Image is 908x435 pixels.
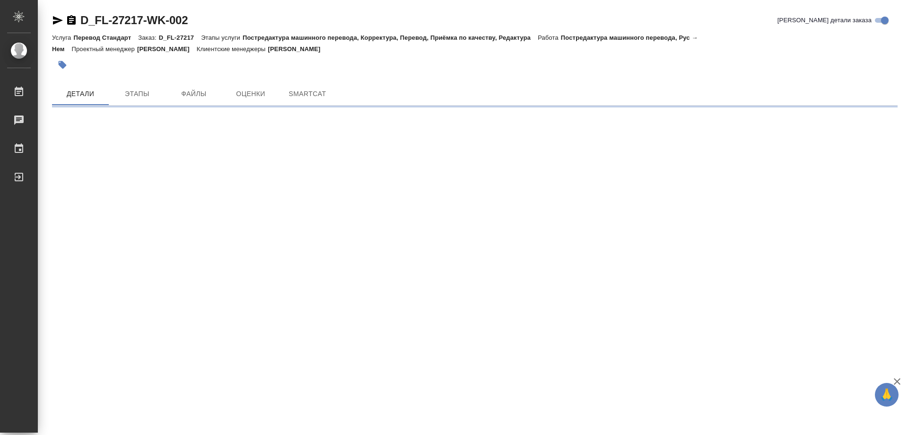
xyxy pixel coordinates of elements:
span: 🙏 [879,385,895,405]
span: Оценки [228,88,273,100]
p: Этапы услуги [201,34,243,41]
span: Детали [58,88,103,100]
p: Постредактура машинного перевода, Корректура, Перевод, Приёмка по качеству, Редактура [243,34,538,41]
button: Скопировать ссылку [66,15,77,26]
button: Добавить тэг [52,54,73,75]
button: 🙏 [875,383,899,407]
p: [PERSON_NAME] [268,45,328,53]
span: [PERSON_NAME] детали заказа [777,16,872,25]
span: Этапы [114,88,160,100]
a: D_FL-27217-WK-002 [80,14,188,27]
p: Перевод Стандарт [73,34,138,41]
p: Услуга [52,34,73,41]
p: [PERSON_NAME] [137,45,197,53]
p: Проектный менеджер [71,45,137,53]
p: Заказ: [138,34,158,41]
button: Скопировать ссылку для ЯМессенджера [52,15,63,26]
span: SmartCat [285,88,330,100]
p: Работа [538,34,561,41]
p: Клиентские менеджеры [197,45,268,53]
p: D_FL-27217 [159,34,201,41]
span: Файлы [171,88,217,100]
